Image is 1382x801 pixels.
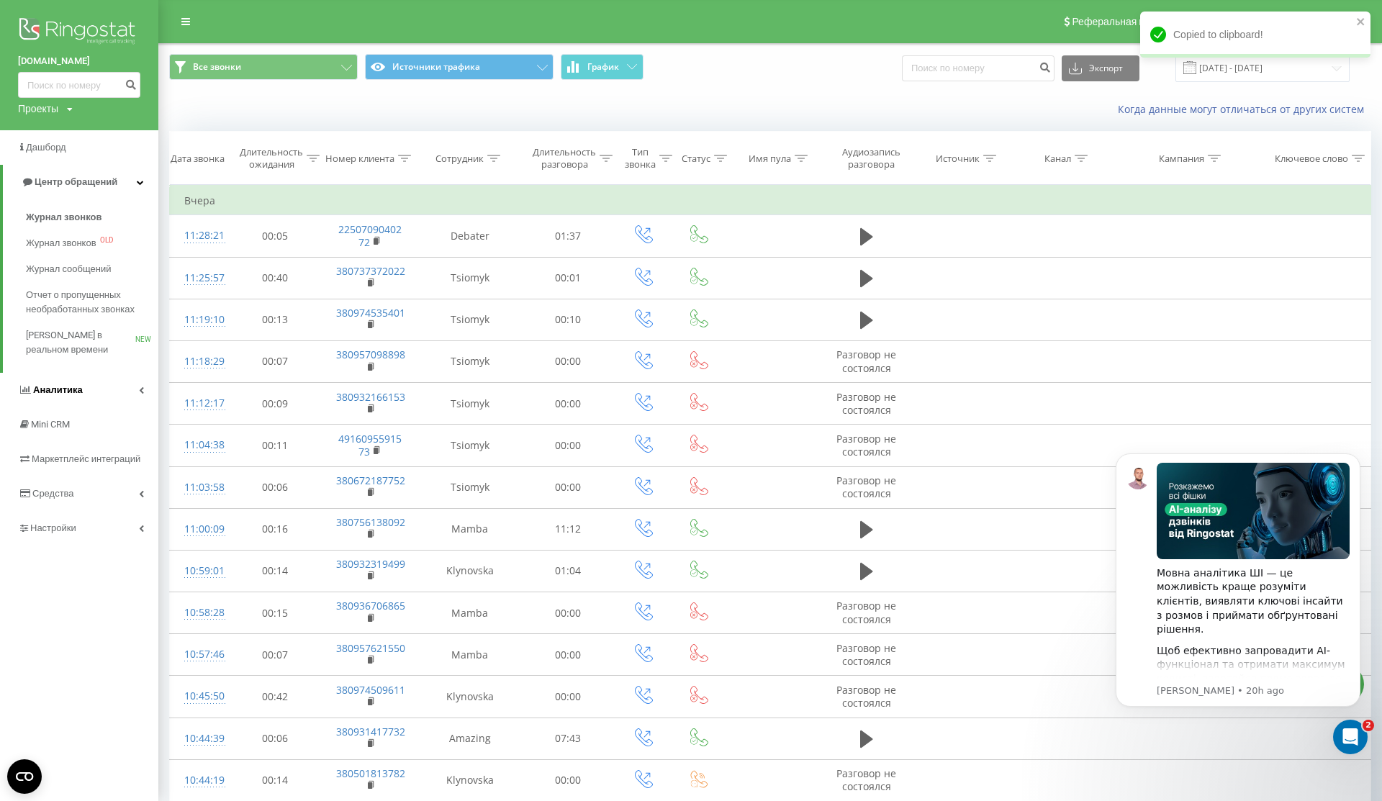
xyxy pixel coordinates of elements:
td: Tsiomyk [418,299,522,340]
td: 00:10 [522,299,615,340]
a: 380501813782 [336,766,405,780]
span: Средства [32,488,74,499]
div: Проекты [18,101,58,116]
td: 00:00 [522,340,615,382]
span: Настройки [30,522,76,533]
td: 00:07 [229,340,322,382]
span: Журнал звонков [26,236,96,250]
a: Журнал звонковOLD [26,230,158,256]
span: Разговор не состоялся [836,348,896,374]
input: Поиск по номеру [902,55,1054,81]
div: Copied to clipboard! [1140,12,1370,58]
td: 11:12 [522,508,615,550]
span: Разговор не состоялся [836,599,896,625]
div: 11:03:58 [184,474,214,502]
td: Mamba [418,592,522,634]
a: Когда данные могут отличаться от других систем [1118,102,1371,116]
td: Klynovska [418,759,522,801]
td: Mamba [418,508,522,550]
td: 00:00 [522,759,615,801]
a: 4916095591573 [338,432,402,458]
a: Центр обращений [3,165,158,199]
td: Tsiomyk [418,466,522,508]
td: 00:00 [522,383,615,425]
td: 00:40 [229,257,322,299]
button: Open CMP widget [7,759,42,794]
div: 10:44:39 [184,725,214,753]
a: Отчет о пропущенных необработанных звонках [26,282,158,322]
button: Все звонки [169,54,358,80]
iframe: Intercom live chat [1333,720,1368,754]
span: Центр обращений [35,176,117,187]
td: 00:01 [522,257,615,299]
div: Имя пула [749,153,791,165]
td: Amazing [418,718,522,759]
span: [PERSON_NAME] в реальном времени [26,328,135,357]
td: 00:13 [229,299,322,340]
input: Поиск по номеру [18,72,140,98]
button: График [561,54,643,80]
td: 00:00 [522,634,615,676]
td: Tsiomyk [418,257,522,299]
td: 00:14 [229,550,322,592]
div: 11:18:29 [184,348,214,376]
div: 11:28:21 [184,222,214,250]
button: Источники трафика [365,54,554,80]
td: 00:07 [229,634,322,676]
td: 00:06 [229,718,322,759]
div: Источник [936,153,980,165]
td: Klynovska [418,676,522,718]
span: Разговор не состоялся [836,766,896,793]
a: 380737372022 [336,264,405,278]
span: Разговор не состоялся [836,683,896,710]
td: 07:43 [522,718,615,759]
div: Номер клиента [325,153,394,165]
td: 01:04 [522,550,615,592]
div: Длительность разговора [533,146,596,171]
span: Реферальная программа [1072,16,1190,27]
span: Mini CRM [31,419,70,430]
span: Отчет о пропущенных необработанных звонках [26,288,151,317]
td: Debater [418,215,522,257]
span: Дашборд [26,142,66,153]
div: Дата звонка [171,153,225,165]
td: 00:00 [522,676,615,718]
div: 11:04:38 [184,431,214,459]
td: 00:00 [522,425,615,466]
span: Журнал сообщений [26,262,111,276]
span: График [587,62,619,72]
span: Все звонки [193,61,241,73]
a: Журнал сообщений [26,256,158,282]
div: Тип звонка [625,146,656,171]
td: Tsiomyk [418,340,522,382]
td: 01:37 [522,215,615,257]
a: 2250709040272 [338,222,402,249]
div: Сотрудник [435,153,484,165]
img: Ringostat logo [18,14,140,50]
span: Разговор не состоялся [836,432,896,458]
td: 00:15 [229,592,322,634]
td: Tsiomyk [418,425,522,466]
td: 00:42 [229,676,322,718]
div: 10:44:19 [184,766,214,795]
a: 380932319499 [336,557,405,571]
a: 380672187752 [336,474,405,487]
span: Разговор не состоялся [836,474,896,500]
a: [PERSON_NAME] в реальном времениNEW [26,322,158,363]
div: Канал [1044,153,1071,165]
div: Ключевое слово [1275,153,1348,165]
td: Mamba [418,634,522,676]
div: 10:59:01 [184,557,214,585]
td: 00:05 [229,215,322,257]
div: Кампания [1159,153,1204,165]
a: 380957621550 [336,641,405,655]
div: 10:57:46 [184,641,214,669]
td: Tsiomyk [418,383,522,425]
td: 00:16 [229,508,322,550]
td: 00:11 [229,425,322,466]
